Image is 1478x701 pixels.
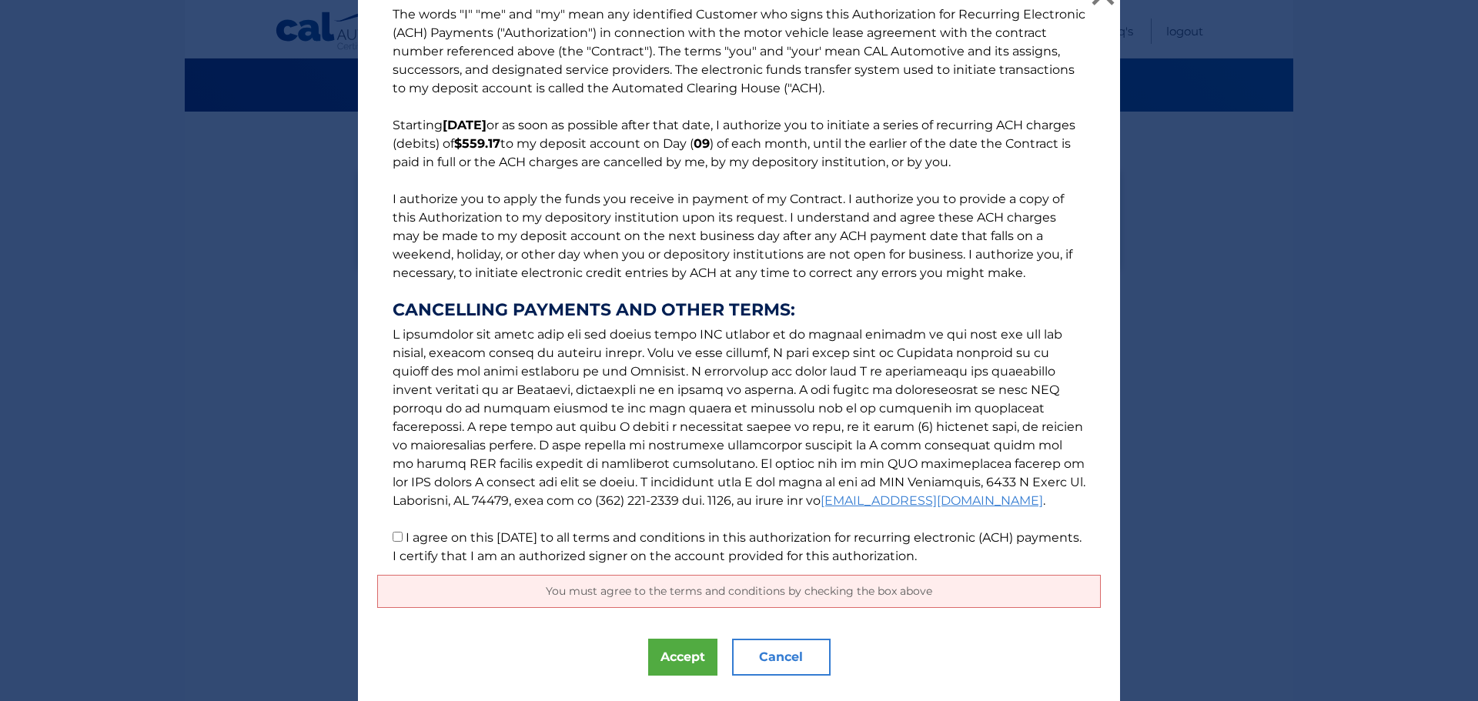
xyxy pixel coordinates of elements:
label: I agree on this [DATE] to all terms and conditions in this authorization for recurring electronic... [393,530,1082,563]
a: [EMAIL_ADDRESS][DOMAIN_NAME] [821,493,1043,508]
b: $559.17 [454,136,500,151]
strong: CANCELLING PAYMENTS AND OTHER TERMS: [393,301,1085,319]
b: 09 [694,136,710,151]
span: You must agree to the terms and conditions by checking the box above [546,584,932,598]
button: Accept [648,639,717,676]
b: [DATE] [443,118,487,132]
button: Cancel [732,639,831,676]
p: The words "I" "me" and "my" mean any identified Customer who signs this Authorization for Recurri... [377,5,1101,566]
